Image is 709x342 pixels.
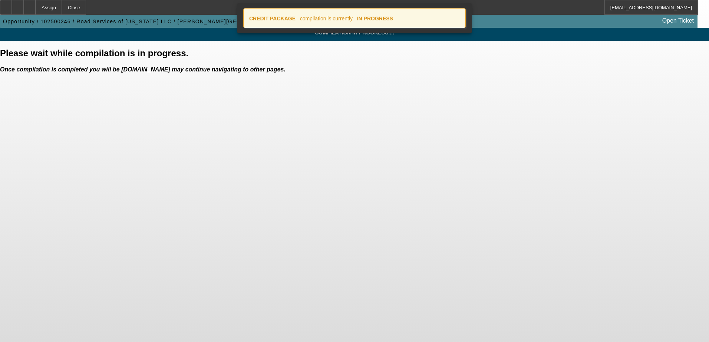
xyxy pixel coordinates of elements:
[6,30,703,36] span: Compilation in progress....
[3,19,288,24] span: Opportunity / 102500246 / Road Services of [US_STATE] LLC / [PERSON_NAME][GEOGRAPHIC_DATA]
[300,16,353,21] span: compilation is currently
[249,16,296,21] strong: CREDIT PACKAGE
[659,14,697,27] a: Open Ticket
[357,16,393,21] strong: IN PROGRESS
